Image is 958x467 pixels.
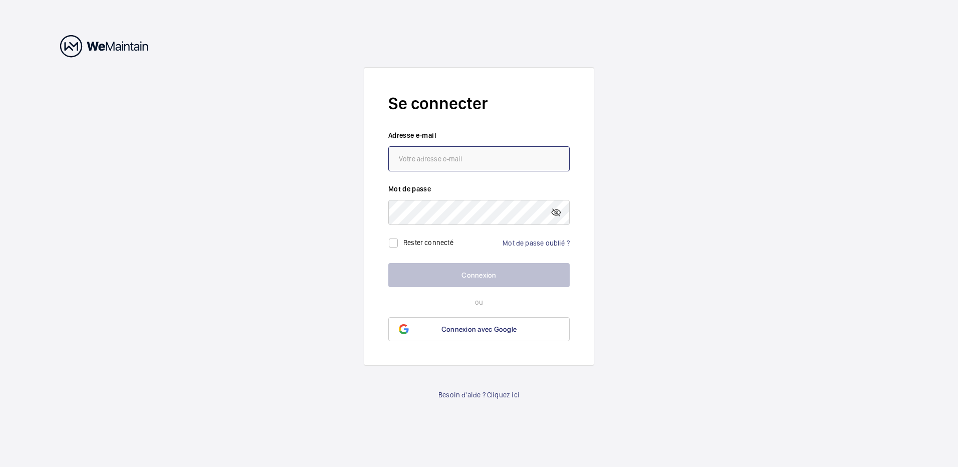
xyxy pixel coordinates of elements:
[441,325,517,333] span: Connexion avec Google
[388,263,570,287] button: Connexion
[388,130,570,140] label: Adresse e-mail
[403,239,453,247] label: Rester connecté
[388,297,570,307] p: ou
[388,146,570,171] input: Votre adresse e-mail
[388,184,570,194] label: Mot de passe
[503,239,570,247] a: Mot de passe oublié ?
[438,390,520,400] a: Besoin d'aide ? Cliquez ici
[388,92,570,115] h2: Se connecter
